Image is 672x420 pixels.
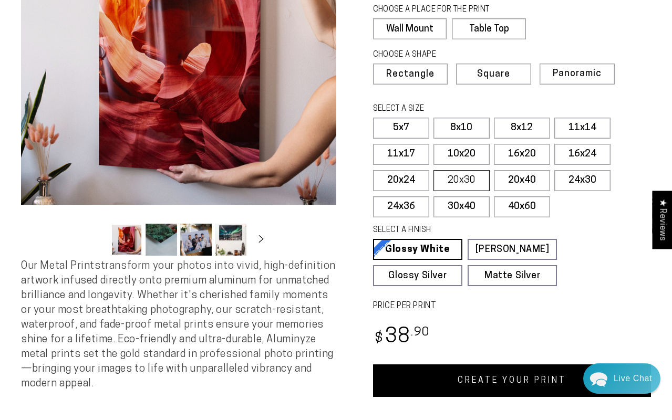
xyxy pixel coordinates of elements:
[433,170,490,191] label: 20x30
[146,224,177,256] button: Load image 2 in gallery view
[554,118,611,139] label: 11x14
[180,224,212,256] button: Load image 3 in gallery view
[373,327,430,348] bdi: 38
[468,239,557,260] a: [PERSON_NAME]
[494,196,550,217] label: 40x60
[614,363,652,394] div: Contact Us Directly
[373,103,536,115] legend: SELECT A SIZE
[452,18,526,39] label: Table Top
[375,332,384,346] span: $
[373,49,518,61] legend: CHOOSE A SHAPE
[373,225,536,236] legend: SELECT A FINISH
[250,228,273,251] button: Slide right
[373,265,462,286] a: Glossy Silver
[494,118,550,139] label: 8x12
[373,18,447,39] label: Wall Mount
[433,196,490,217] label: 30x40
[554,170,611,191] label: 24x30
[468,265,557,286] a: Matte Silver
[386,70,435,79] span: Rectangle
[652,191,672,249] div: Click to open Judge.me floating reviews tab
[554,144,611,165] label: 16x24
[373,239,462,260] a: Glossy White
[85,228,108,251] button: Slide left
[21,261,336,389] span: Our Metal Prints transform your photos into vivid, high-definition artwork infused directly onto ...
[373,4,516,16] legend: CHOOSE A PLACE FOR THE PRINT
[111,224,142,256] button: Load image 1 in gallery view
[373,364,652,397] a: CREATE YOUR PRINT
[477,70,510,79] span: Square
[373,144,429,165] label: 11x17
[373,170,429,191] label: 20x24
[433,144,490,165] label: 10x20
[373,196,429,217] label: 24x36
[411,327,430,339] sup: .90
[494,170,550,191] label: 20x40
[583,363,660,394] div: Chat widget toggle
[215,224,246,256] button: Load image 4 in gallery view
[433,118,490,139] label: 8x10
[373,300,652,312] label: PRICE PER PRINT
[494,144,550,165] label: 16x20
[373,118,429,139] label: 5x7
[553,69,602,79] span: Panoramic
